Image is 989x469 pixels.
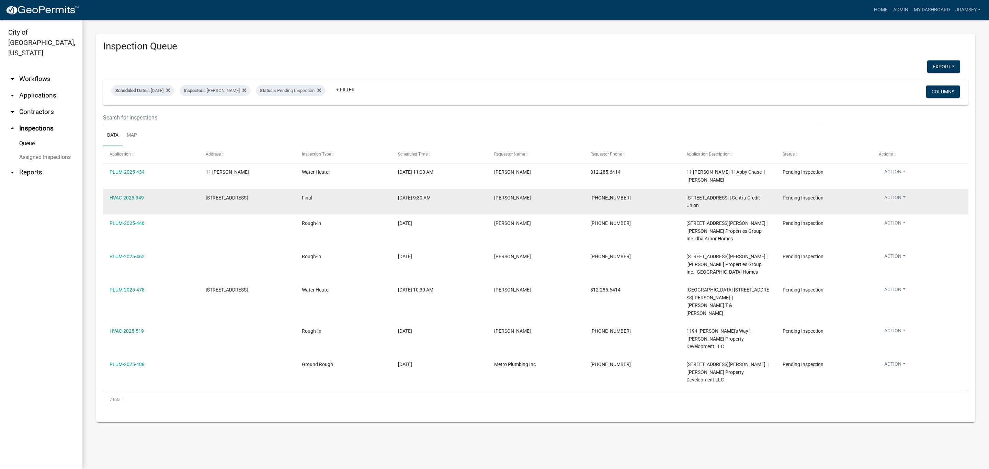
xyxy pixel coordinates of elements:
[879,168,911,178] button: Action
[494,254,531,259] span: TIM
[590,195,631,201] span: 812-343-2025
[302,254,321,259] span: Rough-in
[879,286,911,296] button: Action
[871,3,890,16] a: Home
[783,328,823,334] span: Pending Inspection
[111,85,174,96] div: is [DATE]
[879,194,911,204] button: Action
[590,254,631,259] span: 812-705-1343
[783,152,795,157] span: Status
[302,169,330,175] span: Water Heater
[110,152,131,157] span: Application
[494,328,531,334] span: MIKE
[879,152,893,157] span: Actions
[8,91,16,100] i: arrow_drop_down
[206,169,249,175] span: 11 ABBY CHASE
[8,75,16,83] i: arrow_drop_down
[391,146,488,163] datatable-header-cell: Scheduled Time
[488,146,584,163] datatable-header-cell: Requestor Name
[783,169,823,175] span: Pending Inspection
[686,169,765,183] span: 11 ABBY CHASE 11Abby Chase | Deppert Bonnie L
[199,146,295,163] datatable-header-cell: Address
[331,83,360,96] a: + Filter
[184,88,202,93] span: Inspector
[926,85,960,98] button: Columns
[911,3,953,16] a: My Dashboard
[302,220,321,226] span: Rough-in
[110,169,145,175] a: PLUM-2025-434
[879,361,911,370] button: Action
[398,286,481,294] div: [DATE] 10:30 AM
[680,146,776,163] datatable-header-cell: Application Description
[872,146,968,163] datatable-header-cell: Actions
[110,362,145,367] a: PLUM-2025-488
[879,327,911,337] button: Action
[110,254,145,259] a: PLUM-2025-462
[8,124,16,133] i: arrow_drop_up
[256,85,325,96] div: is Pending Inspection
[8,168,16,176] i: arrow_drop_down
[590,169,621,175] span: 812.285.6414
[879,253,911,263] button: Action
[103,41,968,52] h3: Inspection Queue
[494,195,531,201] span: Daniel McDonald
[927,60,960,73] button: Export
[590,287,621,293] span: 812.285.6414
[783,254,823,259] span: Pending Inspection
[398,194,481,202] div: [DATE] 9:30 AM
[776,146,872,163] datatable-header-cell: Status
[398,168,481,176] div: [DATE] 11:00 AM
[783,195,823,201] span: Pending Inspection
[103,146,199,163] datatable-header-cell: Application
[494,287,531,293] span: Richard Stemler
[123,125,141,147] a: Map
[302,152,331,157] span: Inspection Type
[686,254,768,275] span: 7992 Stacy Spring, Lot 504 | Clayton Properties Group Inc. dba Arbor Homes
[110,195,144,201] a: HVAC-2025-349
[686,220,768,242] span: 7997 STACY SPRINGS BLVD., Lot 526 | Clayton Properties Group Inc. dba Arbor Homes
[686,328,750,350] span: 1194 Dustin's Way | Ellings Property Development LLC
[590,362,631,367] span: 812-246-0229
[494,362,536,367] span: Metro Plumbing Inc
[295,146,391,163] datatable-header-cell: Inspection Type
[590,220,631,226] span: 812-705-1343
[206,152,221,157] span: Address
[302,287,330,293] span: Water Heater
[590,152,622,157] span: Requestor Phone
[110,328,144,334] a: HVAC-2025-519
[110,220,145,226] a: PLUM-2025-446
[206,195,248,201] span: 2125 VETERANS PARKWAY
[494,220,531,226] span: TIM
[103,391,968,408] div: 7 total
[115,88,146,93] span: Scheduled Date
[590,328,631,334] span: 502-664-0569
[103,111,822,125] input: Search for inspections
[8,108,16,116] i: arrow_drop_down
[686,195,760,208] span: 2125 VETERANS PARKWAY 2125 Veterans Parkway | Centra Credit Union
[953,3,984,16] a: jramsey
[398,361,481,368] div: [DATE]
[110,287,145,293] a: PLUM-2025-478
[302,195,312,201] span: Final
[494,152,525,157] span: Requestor Name
[260,88,273,93] span: Status
[686,362,769,383] span: 1166 Dustin's Way | Ellings Property Development LLC
[206,287,248,293] span: 3107 UTICA PIKE
[879,219,911,229] button: Action
[783,362,823,367] span: Pending Inspection
[103,125,123,147] a: Data
[398,152,428,157] span: Scheduled Time
[302,362,333,367] span: Ground Rough
[398,219,481,227] div: [DATE]
[686,152,730,157] span: Application Description
[398,327,481,335] div: [DATE]
[783,220,823,226] span: Pending Inspection
[302,328,321,334] span: Rough-In
[180,85,250,96] div: is [PERSON_NAME]
[783,287,823,293] span: Pending Inspection
[494,169,531,175] span: Tom Drexler
[398,253,481,261] div: [DATE]
[686,287,769,316] span: 3107 UTICA PIKE 3107 Utica Pike | Shirley Ray T & Martha A
[584,146,680,163] datatable-header-cell: Requestor Phone
[890,3,911,16] a: Admin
